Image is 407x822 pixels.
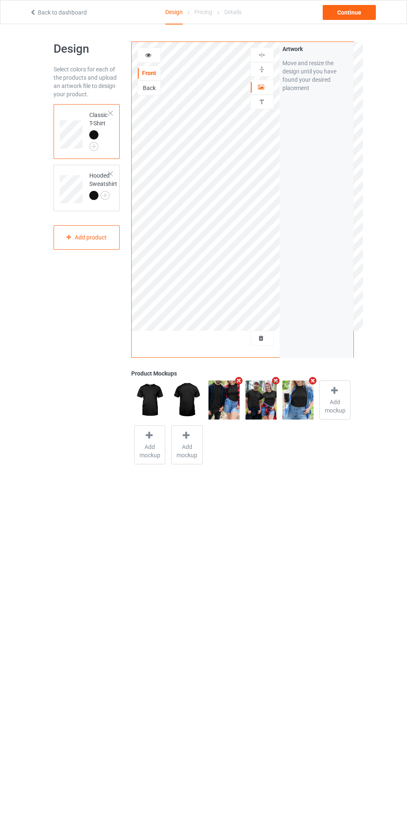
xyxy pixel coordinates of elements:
img: regular.jpg [245,381,277,420]
div: Add product [54,225,120,250]
span: Add mockup [320,398,350,415]
span: Add mockup [172,443,202,459]
div: Classic T-Shirt [89,111,109,148]
div: Add mockup [134,425,165,464]
div: Add mockup [319,381,351,420]
img: regular.jpg [208,381,240,420]
img: svg%3E%0A [258,51,266,59]
div: Hooded Sweatshirt [54,165,120,211]
img: svg+xml;base64,PD94bWwgdmVyc2lvbj0iMS4wIiBlbmNvZGluZz0iVVRGLTgiPz4KPHN2ZyB3aWR0aD0iMjJweCIgaGVpZ2... [101,191,110,200]
div: Classic T-Shirt [54,104,120,159]
div: Back [138,84,160,92]
h1: Design [54,41,120,56]
div: Continue [323,5,376,20]
img: svg%3E%0A [258,66,266,73]
div: Move and resize the design until you have found your desired placement [282,59,351,92]
div: Select colors for each of the products and upload an artwork file to design your product. [54,65,120,98]
img: svg%3E%0A [258,98,266,106]
a: Back to dashboard [29,9,87,16]
div: Hooded Sweatshirt [89,171,117,200]
div: Front [138,69,160,77]
span: Add mockup [135,443,165,459]
img: regular.jpg [171,381,202,420]
div: Add mockup [171,425,202,464]
img: regular.jpg [134,381,165,420]
div: Pricing [194,0,212,24]
img: svg+xml;base64,PD94bWwgdmVyc2lvbj0iMS4wIiBlbmNvZGluZz0iVVRGLTgiPz4KPHN2ZyB3aWR0aD0iMjJweCIgaGVpZ2... [89,142,98,151]
div: Product Mockups [131,369,353,378]
div: Design [165,0,183,24]
img: regular.jpg [282,381,314,420]
div: Artwork [282,45,351,53]
i: Remove mockup [308,376,318,385]
i: Remove mockup [271,376,281,385]
div: Details [224,0,242,24]
i: Remove mockup [234,376,244,385]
